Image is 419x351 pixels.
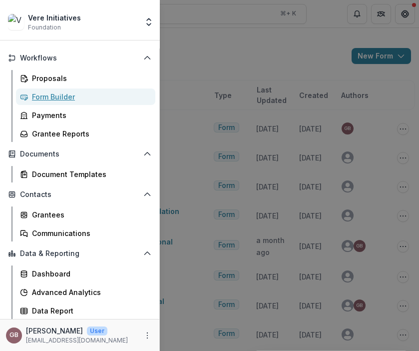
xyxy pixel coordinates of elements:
[87,326,107,335] p: User
[16,88,155,105] a: Form Builder
[32,73,147,83] div: Proposals
[32,169,147,179] div: Document Templates
[9,332,18,338] div: Grace Brown
[32,287,147,297] div: Advanced Analytics
[16,284,155,300] a: Advanced Analytics
[16,225,155,241] a: Communications
[26,336,128,345] p: [EMAIL_ADDRESS][DOMAIN_NAME]
[32,268,147,279] div: Dashboard
[26,325,83,336] p: [PERSON_NAME]
[4,186,155,202] button: Open Contacts
[16,265,155,282] a: Dashboard
[32,305,147,316] div: Data Report
[16,302,155,319] a: Data Report
[32,91,147,102] div: Form Builder
[20,190,139,199] span: Contacts
[16,166,155,182] a: Document Templates
[16,206,155,223] a: Grantees
[20,249,139,258] span: Data & Reporting
[16,70,155,86] a: Proposals
[28,23,61,32] span: Foundation
[16,107,155,123] a: Payments
[8,14,24,30] img: Vere Initiatives
[20,54,139,62] span: Workflows
[16,125,155,142] a: Grantee Reports
[32,228,147,238] div: Communications
[142,12,156,32] button: Open entity switcher
[32,128,147,139] div: Grantee Reports
[32,110,147,120] div: Payments
[4,245,155,261] button: Open Data & Reporting
[4,146,155,162] button: Open Documents
[20,150,139,158] span: Documents
[141,329,153,341] button: More
[28,12,81,23] div: Vere Initiatives
[4,50,155,66] button: Open Workflows
[32,209,147,220] div: Grantees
